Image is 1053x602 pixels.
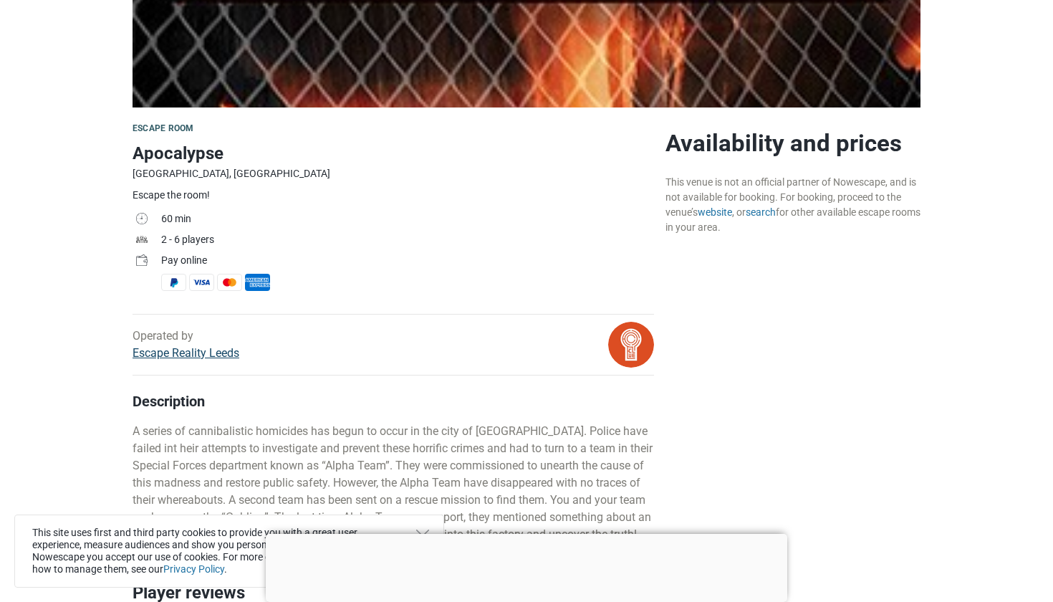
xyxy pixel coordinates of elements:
img: bitmap.png [608,322,654,368]
span: Visa [189,274,214,291]
p: A series of cannibalistic homicides has begun to occur in the city of [GEOGRAPHIC_DATA]. Police h... [133,423,654,543]
td: 60 min [161,210,654,231]
iframe: Advertisement [266,534,787,598]
h1: Apocalypse [133,140,654,166]
span: Escape room [133,123,193,133]
a: Privacy Policy [163,563,224,575]
h4: Description [133,393,654,410]
span: American Express [245,274,270,291]
div: Escape the room! [133,188,654,203]
div: This site uses first and third party cookies to provide you with a great user experience, measure... [14,515,444,588]
div: This venue is not an official partner of Nowescape, and is not available for booking. For booking... [665,175,920,235]
a: website [698,206,732,218]
span: MasterCard [217,274,242,291]
div: Operated by [133,328,239,362]
div: Pay online [161,253,654,268]
h2: Availability and prices [665,129,920,158]
button: Close [416,530,429,543]
a: search [746,206,776,218]
span: PayPal [161,274,186,291]
div: [GEOGRAPHIC_DATA], [GEOGRAPHIC_DATA] [133,166,654,181]
td: 2 - 6 players [161,231,654,252]
a: Escape Reality Leeds [133,346,239,360]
